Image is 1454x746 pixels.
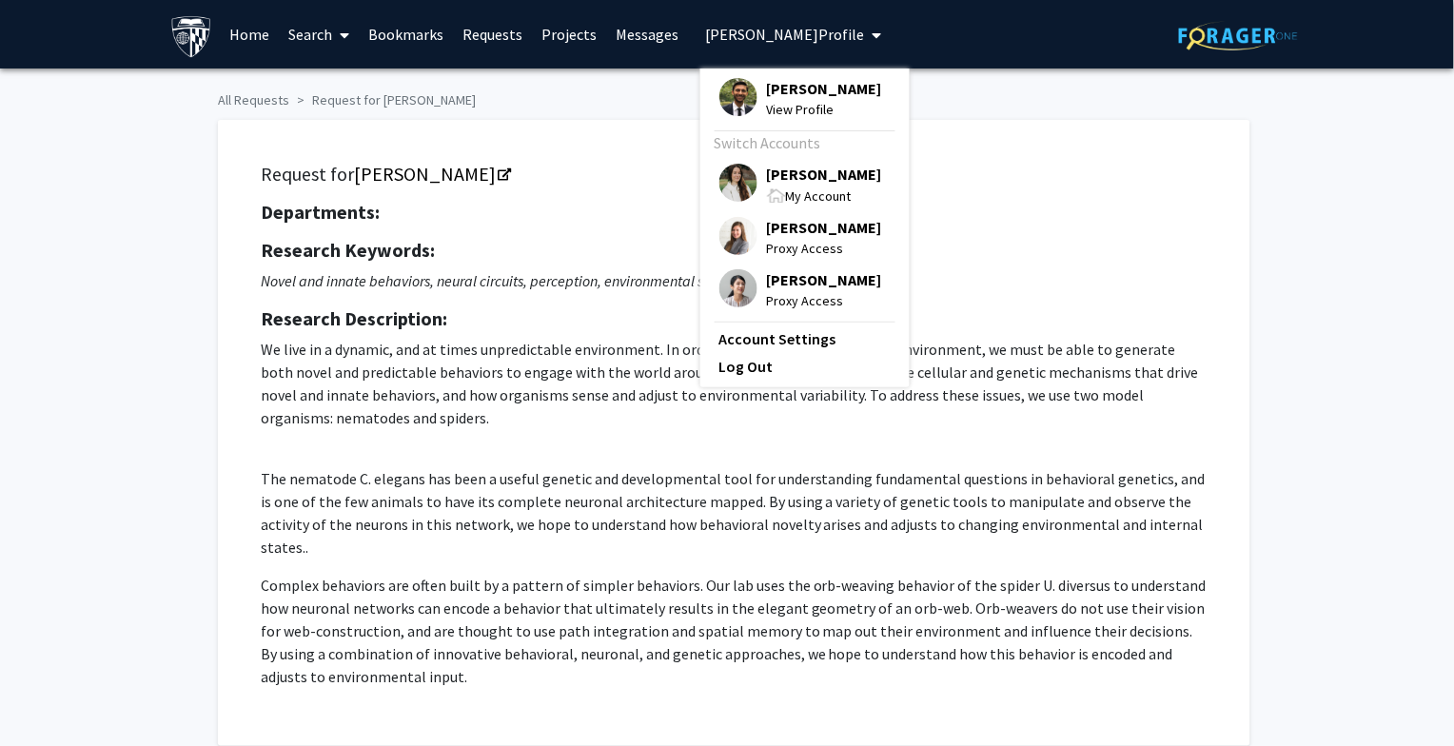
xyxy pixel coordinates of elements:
span: View Profile [767,99,882,120]
a: Account Settings [719,327,891,350]
div: Switch Accounts [715,131,891,154]
img: Profile Picture [719,164,757,202]
a: Projects [533,1,607,68]
p: The nematode C. elegans has been a useful genetic and developmental tool for understanding fundam... [261,467,1208,559]
div: Profile Picture[PERSON_NAME]My Account [719,164,882,206]
strong: Research Description: [261,306,447,330]
a: Bookmarks [360,1,454,68]
p: Novel and innate behaviors, neural circuits, perception, environmental stability [261,269,1208,292]
iframe: Chat [14,660,81,732]
a: Opens in a new tab [354,162,509,186]
a: Requests [454,1,533,68]
ol: breadcrumb [218,83,1236,110]
h5: Request for [261,163,1208,186]
strong: Departments: [261,200,380,224]
p: Complex behaviors are often built by a pattern of simpler behaviors. Our lab uses the orb-weaving... [261,574,1208,688]
strong: Research Keywords: [261,238,435,262]
a: Search [280,1,360,68]
span: Proxy Access [767,290,882,311]
a: All Requests [218,91,289,108]
span: [PERSON_NAME] Profile [706,25,865,44]
span: [PERSON_NAME] [767,78,882,99]
span: My Account [786,187,852,205]
span: [PERSON_NAME] [767,164,882,185]
div: Profile Picture[PERSON_NAME]Proxy Access [719,217,882,259]
img: Profile Picture [719,269,757,307]
div: Profile Picture[PERSON_NAME]View Profile [719,78,882,120]
img: Profile Picture [719,217,757,255]
p: We live in a dynamic, and at times unpredictable environment. In order to maximize our use of the... [261,338,1208,429]
img: Profile Picture [719,78,757,116]
a: Log Out [719,355,891,378]
span: Proxy Access [767,238,882,259]
a: Messages [607,1,689,68]
span: [PERSON_NAME] [767,217,882,238]
span: [PERSON_NAME] [767,269,882,290]
div: Profile Picture[PERSON_NAME]Proxy Access [719,269,882,311]
a: Home [221,1,280,68]
img: Demo University Logo [170,15,213,58]
li: Request for [PERSON_NAME] [289,90,476,110]
img: ForagerOne Logo [1179,21,1298,50]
